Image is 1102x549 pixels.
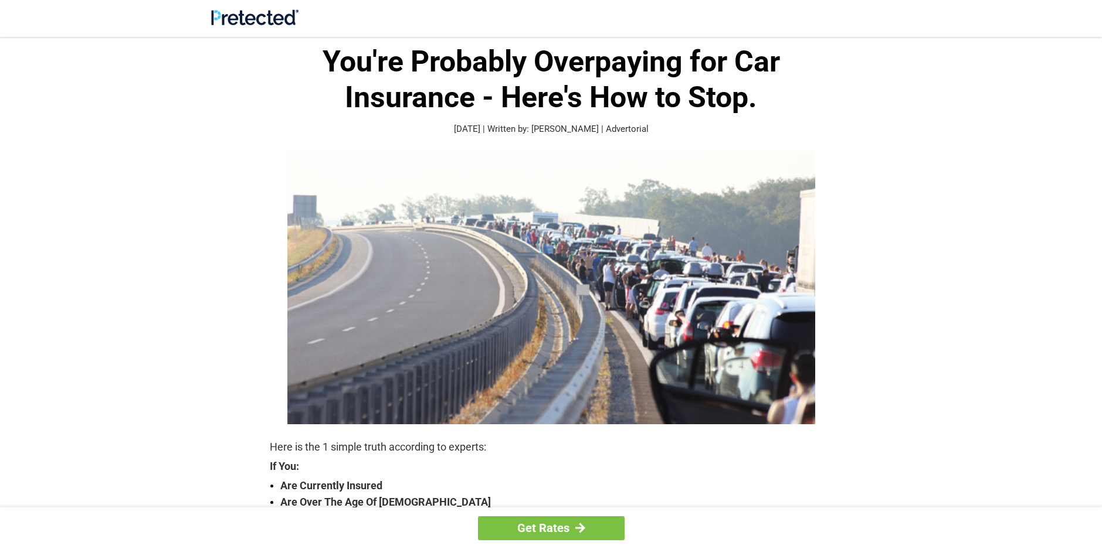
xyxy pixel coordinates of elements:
strong: Are Currently Insured [280,478,833,494]
p: Here is the 1 simple truth according to experts: [270,439,833,455]
strong: Are Over The Age Of [DEMOGRAPHIC_DATA] [280,494,833,510]
h1: You're Probably Overpaying for Car Insurance - Here's How to Stop. [270,44,833,115]
strong: If You: [270,461,833,472]
img: Site Logo [211,9,299,25]
a: Get Rates [478,516,625,540]
a: Site Logo [211,16,299,28]
p: [DATE] | Written by: [PERSON_NAME] | Advertorial [270,122,833,136]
